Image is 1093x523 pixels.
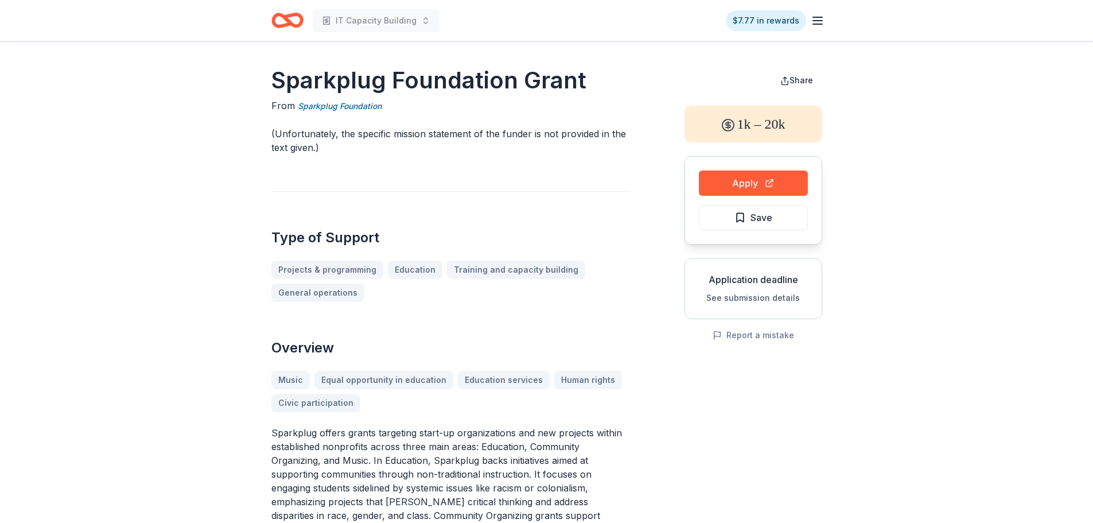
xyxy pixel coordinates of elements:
[298,99,382,113] a: Sparkplug Foundation
[271,228,629,247] h2: Type of Support
[771,69,822,92] button: Share
[271,7,304,34] a: Home
[699,205,808,230] button: Save
[336,14,417,28] span: IT Capacity Building
[313,9,439,32] button: IT Capacity Building
[726,10,806,31] a: $7.77 in rewards
[271,261,383,279] a: Projects & programming
[699,171,808,196] button: Apply
[271,127,629,154] p: (Unfortunately, the specific mission statement of the funder is not provided in the text given.)
[713,328,794,342] button: Report a mistake
[789,75,813,85] span: Share
[271,64,629,96] h1: Sparkplug Foundation Grant
[271,284,364,302] a: General operations
[388,261,442,279] a: Education
[271,339,629,357] h2: Overview
[684,106,822,142] div: 1k – 20k
[750,210,772,225] span: Save
[706,291,800,305] button: See submission details
[694,273,812,286] div: Application deadline
[271,99,629,113] div: From
[447,261,585,279] a: Training and capacity building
